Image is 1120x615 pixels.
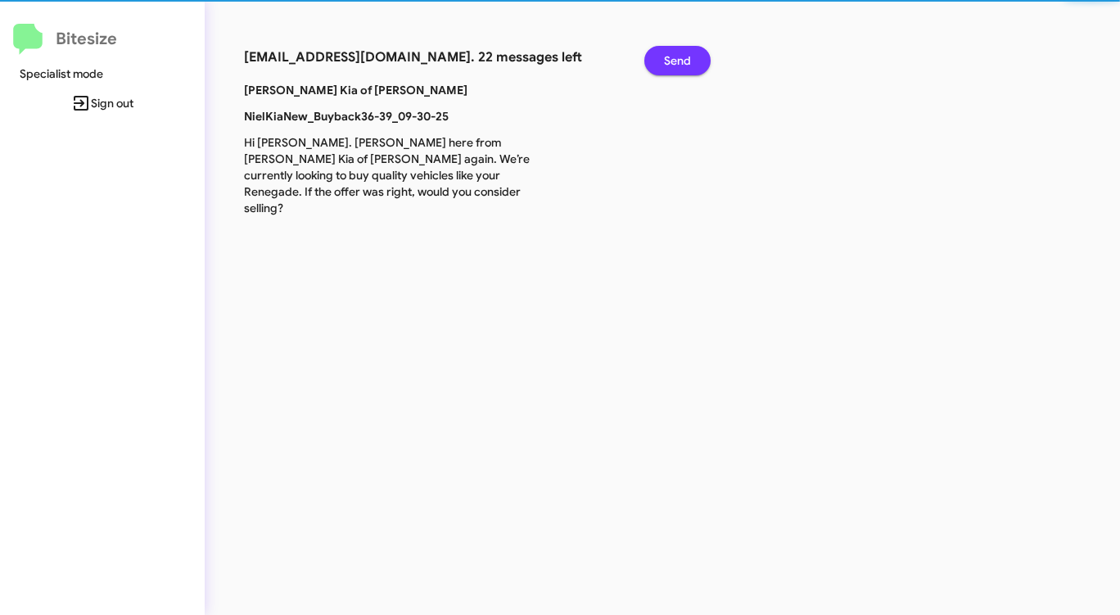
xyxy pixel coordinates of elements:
[644,46,711,75] button: Send
[244,46,620,69] h3: [EMAIL_ADDRESS][DOMAIN_NAME]. 22 messages left
[664,46,691,75] span: Send
[244,109,449,124] b: NielKiaNew_Buyback36-39_09-30-25
[13,88,192,118] span: Sign out
[232,134,552,216] p: Hi [PERSON_NAME]. [PERSON_NAME] here from [PERSON_NAME] Kia of [PERSON_NAME] again. We’re current...
[13,24,117,55] a: Bitesize
[244,83,467,97] b: [PERSON_NAME] Kia of [PERSON_NAME]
